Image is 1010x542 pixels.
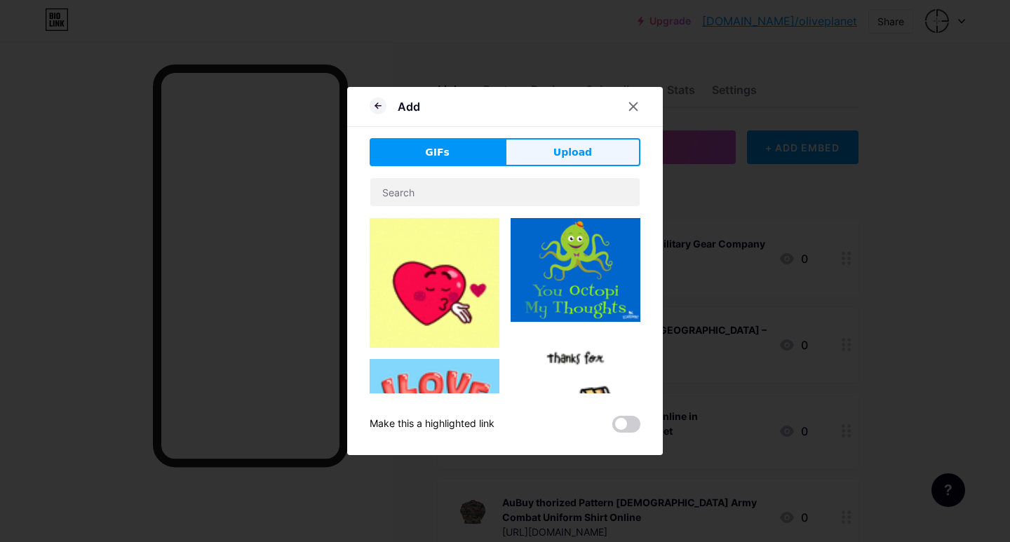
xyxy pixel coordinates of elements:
[370,359,499,489] img: Gihpy
[511,218,640,322] img: Gihpy
[370,178,640,206] input: Search
[370,416,494,433] div: Make this a highlighted link
[370,218,499,348] img: Gihpy
[505,138,640,166] button: Upload
[511,333,640,463] img: Gihpy
[425,145,450,160] span: GIFs
[553,145,592,160] span: Upload
[398,98,420,115] div: Add
[370,138,505,166] button: GIFs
